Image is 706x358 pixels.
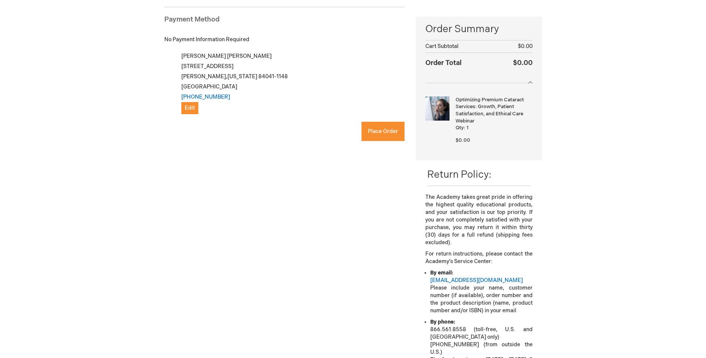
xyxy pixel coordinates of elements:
[185,105,195,111] span: Edit
[513,59,533,67] span: $0.00
[430,269,532,315] li: Please include your name, customer number (if available), order number and the product descriptio...
[430,319,455,325] strong: By phone:
[518,43,533,50] span: $0.00
[425,22,532,40] span: Order Summary
[368,128,398,135] span: Place Order
[456,96,530,124] strong: Optimizing Premium Cataract Services: Growth, Patient Satisfaction, and Ethical Care Webinar
[456,137,470,143] span: $0.00
[425,96,450,121] img: Optimizing Premium Cataract Services: Growth, Patient Satisfaction, and Ethical Care Webinar
[425,40,497,53] th: Cart Subtotal
[425,250,532,265] p: For return instructions, please contact the Academy’s Service Center:
[456,125,464,131] span: Qty
[181,94,230,100] a: [PHONE_NUMBER]
[181,102,198,114] button: Edit
[467,125,468,131] span: 1
[173,51,405,114] div: [PERSON_NAME] [PERSON_NAME] [STREET_ADDRESS] [PERSON_NAME] , 84041-1148 [GEOGRAPHIC_DATA]
[227,73,257,80] span: [US_STATE]
[425,194,532,246] p: The Academy takes great pride in offering the highest quality educational products, and your sati...
[164,130,279,160] iframe: reCAPTCHA
[430,277,523,284] a: [EMAIL_ADDRESS][DOMAIN_NAME]
[361,122,405,141] button: Place Order
[164,15,405,28] div: Payment Method
[164,36,249,43] span: No Payment Information Required
[430,270,453,276] strong: By email:
[427,169,491,181] span: Return Policy:
[425,57,462,68] strong: Order Total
